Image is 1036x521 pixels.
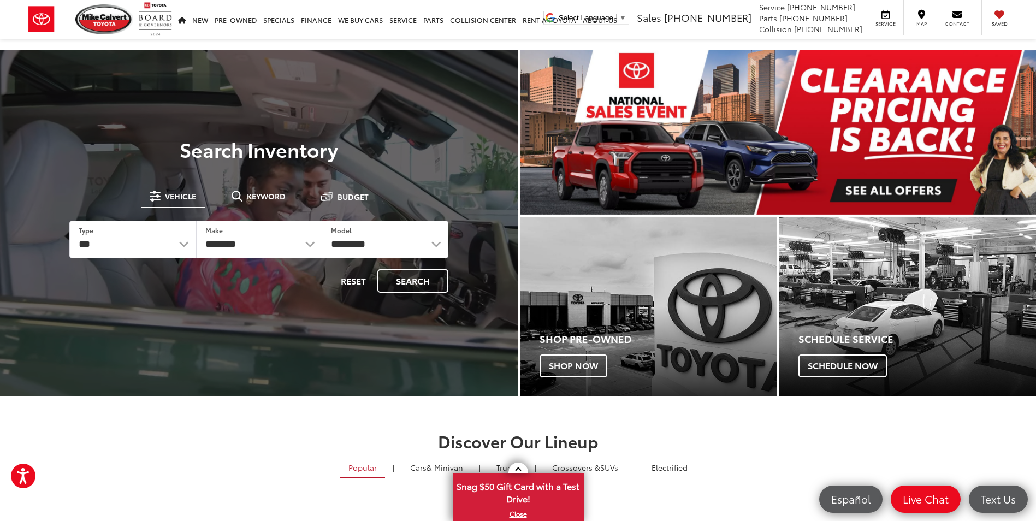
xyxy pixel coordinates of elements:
li: | [532,462,539,473]
span: Keyword [247,192,286,200]
a: Trucks [488,458,527,477]
span: Vehicle [165,192,196,200]
a: Español [819,486,883,513]
h2: Discover Our Lineup [133,432,903,450]
a: Live Chat [891,486,961,513]
button: Search [377,269,448,293]
span: Text Us [975,492,1021,506]
span: [PHONE_NUMBER] [664,10,751,25]
span: Snag $50 Gift Card with a Test Drive! [454,475,583,508]
li: | [390,462,397,473]
span: Live Chat [897,492,954,506]
a: Cars [402,458,471,477]
span: [PHONE_NUMBER] [794,23,862,34]
span: Budget [338,193,369,200]
img: Mike Calvert Toyota [75,4,133,34]
div: Toyota [520,217,777,396]
span: Saved [987,20,1011,27]
span: Shop Now [540,354,607,377]
span: Map [909,20,933,27]
span: & Minivan [427,462,463,473]
span: Crossovers & [552,462,600,473]
a: Text Us [969,486,1028,513]
span: Sales [637,10,661,25]
span: Contact [945,20,969,27]
a: Popular [340,458,385,478]
span: [PHONE_NUMBER] [787,2,855,13]
label: Model [331,226,352,235]
button: Reset [331,269,375,293]
span: Schedule Now [798,354,887,377]
span: Parts [759,13,777,23]
span: Español [826,492,876,506]
span: Service [759,2,785,13]
span: ▼ [619,14,626,22]
h4: Schedule Service [798,334,1036,345]
li: | [476,462,483,473]
li: | [631,462,638,473]
label: Make [205,226,223,235]
a: Shop Pre-Owned Shop Now [520,217,777,396]
span: Collision [759,23,792,34]
span: Service [873,20,898,27]
div: Toyota [779,217,1036,396]
a: Schedule Service Schedule Now [779,217,1036,396]
h3: Search Inventory [46,138,472,160]
a: SUVs [544,458,626,477]
span: [PHONE_NUMBER] [779,13,848,23]
h4: Shop Pre-Owned [540,334,777,345]
a: Electrified [643,458,696,477]
label: Type [79,226,93,235]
